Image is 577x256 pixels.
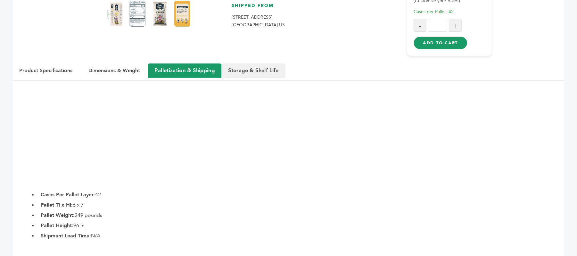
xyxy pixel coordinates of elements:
[41,222,73,229] b: Pallet Height:
[449,19,462,32] button: +
[37,232,564,240] li: N/A
[152,1,168,27] img: LesserEvil, Organic Popcorn Himalayan Gold 12 units per case 4.6 oz
[221,64,285,78] button: Storage & Shelf Life
[37,191,564,199] li: 42
[41,232,91,239] b: Shipment Lead Time:
[13,64,79,77] button: Product Specifications
[232,13,401,29] p: [STREET_ADDRESS] [GEOGRAPHIC_DATA] US
[37,201,564,209] li: 6 x 7
[174,1,190,27] img: LesserEvil, Organic Popcorn Himalayan Gold 12 units per case 4.6 oz
[37,222,564,229] li: 96 in
[82,64,146,77] button: Dimensions & Weight
[414,19,426,32] button: -
[107,1,123,27] img: LesserEvil, Organic Popcorn Himalayan Gold 12 units per case 4.6 oz Product Label
[414,37,467,49] button: Add to Cart
[414,9,454,15] span: Cases per Pallet: 42
[41,201,73,209] b: Pallet Ti x Hi:
[232,3,401,14] h3: Shipped From
[37,211,564,219] li: 249 pounds
[129,1,145,27] img: LesserEvil, Organic Popcorn Himalayan Gold 12 units per case 4.6 oz Nutrition Info
[41,191,95,198] b: Cases Per Pallet Layer:
[41,212,75,219] b: Pallet Weight:
[148,64,222,78] button: Palletization & Shipping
